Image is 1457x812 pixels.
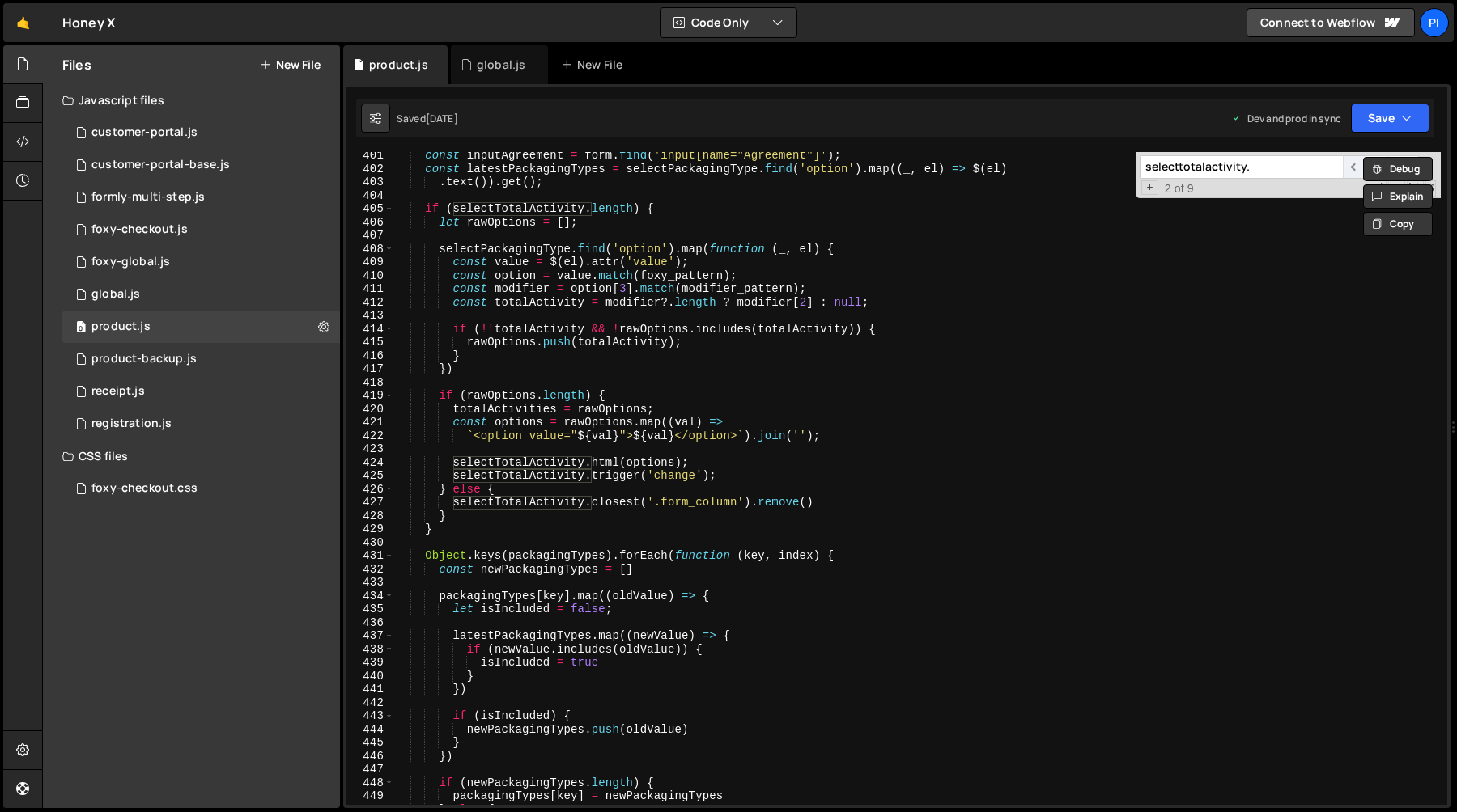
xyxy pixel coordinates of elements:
div: 449 [346,789,394,803]
div: 435 [346,603,394,616]
span: 2 of 9 [1158,182,1200,196]
div: 429 [346,522,394,536]
div: [DATE] [426,112,458,125]
div: 410 [346,269,394,283]
div: 415 [346,336,394,349]
div: global.js [91,287,140,302]
div: foxy-global.js [91,255,170,269]
div: product.js [369,57,428,73]
div: 426 [346,483,394,497]
div: 408 [346,243,394,256]
div: 441 [346,683,394,696]
button: Explain [1363,184,1433,209]
div: 409 [346,256,394,269]
div: Saved [397,112,458,125]
div: 11115/33543.js [62,343,340,375]
div: 448 [346,776,394,790]
div: 414 [346,323,394,336]
div: formly-multi-step.js [91,190,205,205]
div: 407 [346,229,394,243]
div: 412 [346,296,394,310]
div: 11115/29457.js [62,246,340,278]
div: product.js [91,319,151,334]
div: 413 [346,309,394,323]
div: 423 [346,442,394,456]
div: foxy-checkout.css [91,481,198,496]
div: 440 [346,670,394,683]
div: 11115/31206.js [62,181,340,214]
div: 444 [346,723,394,737]
div: 438 [346,643,394,657]
div: Honey X [62,13,115,32]
div: 402 [346,163,394,176]
div: 434 [346,590,394,603]
div: 425 [346,469,394,483]
span: 0 [76,322,86,335]
div: Javascript files [43,84,340,116]
div: 11115/30117.js [62,149,340,181]
div: 403 [346,176,394,189]
input: Search for [1140,155,1343,179]
div: 447 [346,763,394,776]
button: Copy [1363,212,1433,236]
button: Save [1351,104,1429,133]
div: 446 [346,750,394,763]
button: Debug [1363,157,1433,181]
button: New File [260,58,321,71]
div: 416 [346,349,394,363]
div: 439 [346,656,394,670]
div: 421 [346,416,394,429]
div: 411 [346,282,394,296]
div: 11115/30581.js [62,408,340,440]
a: 🤙 [3,3,43,42]
div: 401 [346,149,394,163]
div: product-backup.js [91,352,197,366]
div: 405 [346,202,394,216]
div: 404 [346,189,394,203]
div: 11115/30391.js [62,375,340,408]
div: 11115/29587.js [62,311,340,343]
div: 436 [346,616,394,630]
div: 430 [346,536,394,550]
div: 419 [346,389,394,403]
div: 11115/30890.js [62,214,340,246]
div: CSS files [43,440,340,472]
div: 418 [346,376,394,390]
div: 442 [346,696,394,710]
div: global.js [477,57,525,73]
button: Code Only [661,8,796,37]
div: 431 [346,549,394,563]
div: foxy-checkout.js [91,222,188,237]
div: 11115/25973.js [62,278,340,311]
h2: Files [62,56,91,74]
div: receipt.js [91,384,145,399]
div: 422 [346,429,394,443]
div: 432 [346,563,394,577]
div: 445 [346,736,394,750]
div: Dev and prod in sync [1231,112,1341,125]
span: ​ [1343,155,1366,179]
div: 443 [346,709,394,723]
div: customer-portal.js [91,125,198,140]
div: 11115/29670.css [62,472,340,505]
div: 428 [346,510,394,523]
div: 11115/28888.js [62,116,340,149]
a: Connect to Webflow [1247,8,1415,37]
div: 437 [346,629,394,643]
div: 433 [346,576,394,590]
div: registration.js [91,417,172,431]
div: 427 [346,496,394,510]
div: 424 [346,456,394,470]
a: Pi [1420,8,1449,37]
div: 417 [346,362,394,376]
div: New File [561,57,629,73]
div: customer-portal-base.js [91,158,230,172]
div: 420 [346,403,394,417]
span: Toggle Replace mode [1141,180,1158,196]
div: 406 [346,216,394,230]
